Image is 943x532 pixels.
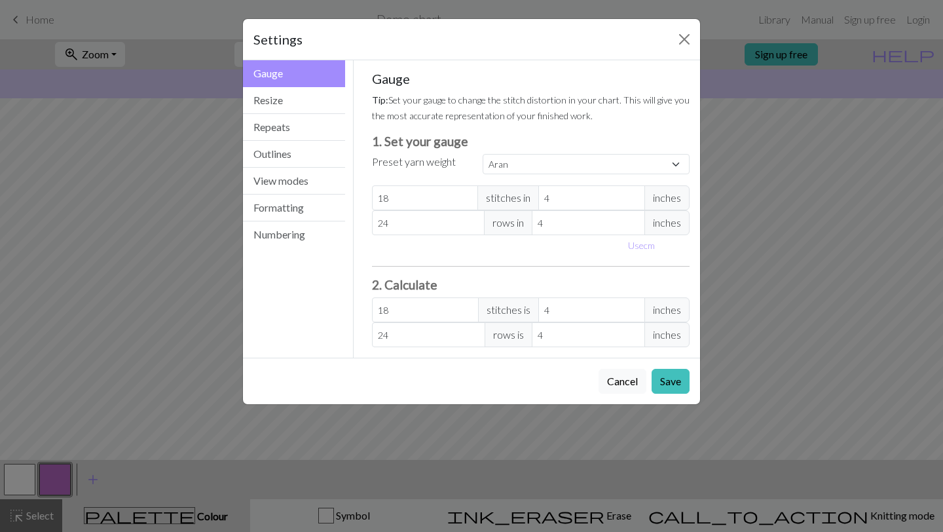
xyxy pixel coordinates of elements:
[372,154,456,170] label: Preset yarn weight
[243,168,345,195] button: View modes
[372,71,690,86] h5: Gauge
[644,322,690,347] span: inches
[644,185,690,210] span: inches
[372,134,690,149] h3: 1. Set your gauge
[478,297,539,322] span: stitches is
[253,29,303,49] h5: Settings
[243,141,345,168] button: Outlines
[652,369,690,394] button: Save
[243,221,345,248] button: Numbering
[243,114,345,141] button: Repeats
[674,29,695,50] button: Close
[644,297,690,322] span: inches
[485,322,532,347] span: rows is
[599,369,646,394] button: Cancel
[622,235,661,256] button: Usecm
[644,210,690,235] span: inches
[372,94,690,121] small: Set your gauge to change the stitch distortion in your chart. This will give you the most accurat...
[243,195,345,221] button: Formatting
[243,60,345,87] button: Gauge
[484,210,532,235] span: rows in
[477,185,539,210] span: stitches in
[372,277,690,292] h3: 2. Calculate
[372,94,388,105] strong: Tip:
[243,87,345,114] button: Resize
